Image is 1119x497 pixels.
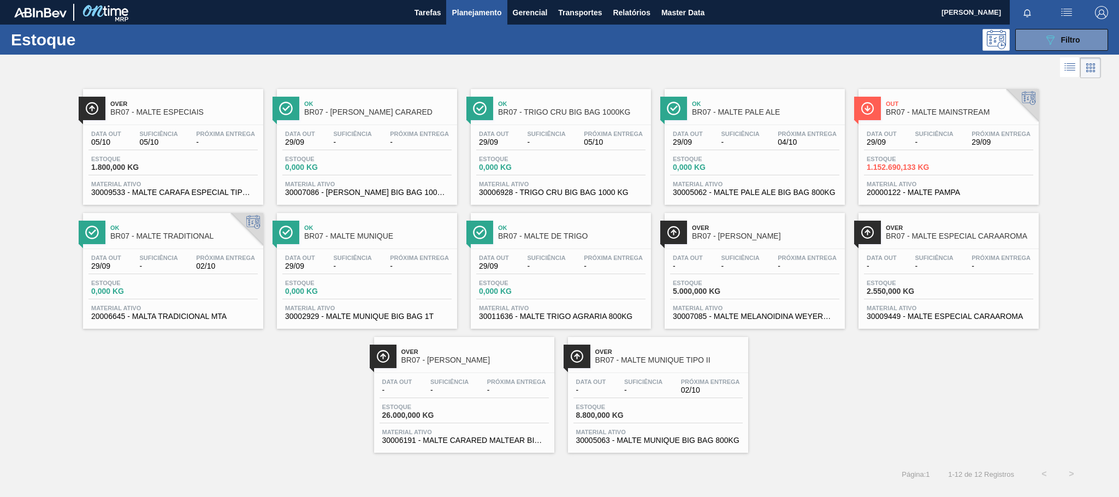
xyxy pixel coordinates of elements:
span: Data out [91,131,121,137]
span: Planejamento [452,6,501,19]
span: 1.152.690,133 KG [867,163,943,171]
span: Data out [91,255,121,261]
span: Suficiência [333,131,371,137]
span: Suficiência [527,131,565,137]
span: 1 - 12 de 12 Registros [946,470,1014,478]
span: Material ativo [673,305,837,311]
span: Data out [479,131,509,137]
img: userActions [1060,6,1073,19]
span: 20000122 - MALTE PAMPA [867,188,1031,197]
span: 05/10 [584,138,643,146]
span: Ok [692,100,839,107]
a: ÍconeOkBR07 - TRIGO CRU BIG BAG 1000KGData out29/09Suficiência-Próxima Entrega05/10Estoque0,000 K... [463,81,656,205]
a: ÍconeOutBR07 - MALTE MAINSTREAMData out29/09Suficiência-Próxima Entrega29/09Estoque1.152.690,133 ... [850,81,1044,205]
span: 1.800,000 KG [91,163,168,171]
span: - [333,262,371,270]
div: Visão em Cards [1080,57,1101,78]
span: - [430,386,469,394]
span: 30006191 - MALTE CARARED MALTEAR BIG BAG 1000KG [382,436,546,445]
span: Estoque [285,280,362,286]
span: Data out [576,378,606,385]
span: Over [692,224,839,231]
a: ÍconeOverBR07 - MALTE ESPECIAL CARAAROMAData out-Suficiência-Próxima Entrega-Estoque2.550,000 KGM... [850,205,1044,329]
span: Suficiência [139,131,177,137]
img: TNhmsLtSVTkK8tSr43FrP2fwEKptu5GPRR3wAAAABJRU5ErkJggg== [14,8,67,17]
span: Over [595,348,743,355]
span: Estoque [673,280,749,286]
span: Estoque [673,156,749,162]
span: Gerencial [513,6,548,19]
a: ÍconeOkBR07 - MALTE TRADITIONALData out29/09Suficiência-Próxima Entrega02/10Estoque0,000 KGMateri... [75,205,269,329]
span: - [867,262,897,270]
span: Filtro [1061,35,1080,44]
span: 5.000,000 KG [673,287,749,295]
span: - [624,386,662,394]
img: Logout [1095,6,1108,19]
span: Suficiência [139,255,177,261]
span: - [527,138,565,146]
span: - [673,262,703,270]
span: 29/09 [479,138,509,146]
span: 05/10 [91,138,121,146]
span: Estoque [479,156,555,162]
span: 2.550,000 KG [867,287,943,295]
button: Filtro [1015,29,1108,51]
span: Estoque [91,156,168,162]
span: BR07 - MALTE CARARED [401,356,549,364]
img: Ícone [570,350,584,363]
span: 0,000 KG [91,287,168,295]
span: - [527,262,565,270]
span: - [382,386,412,394]
span: Material ativo [867,181,1031,187]
span: BR07 - MALTE PALE ALE [692,108,839,116]
img: Ícone [861,102,874,115]
span: 30007086 - MALTE CARARED WEYERMANN BIG BAG 1000 KG [285,188,449,197]
div: Pogramando: nenhum usuário selecionado [982,29,1010,51]
a: ÍconeOverBR07 - [PERSON_NAME]Data out-Suficiência-Próxima Entrega-Estoque5.000,000 KGMaterial ati... [656,205,850,329]
span: 0,000 KG [285,287,362,295]
span: Over [401,348,549,355]
span: 30006928 - TRIGO CRU BIG BAG 1000 KG [479,188,643,197]
span: Material ativo [479,305,643,311]
span: BR07 - MALTE WEYERMANN CARARED [304,108,452,116]
span: 29/09 [972,138,1031,146]
span: BR07 - MALTE TRADITIONAL [110,232,258,240]
a: ÍconeOkBR07 - MALTE DE TRIGOData out29/09Suficiência-Próxima Entrega-Estoque0,000 KGMaterial ativ... [463,205,656,329]
span: Master Data [661,6,704,19]
img: Ícone [861,226,874,239]
img: Ícone [473,102,487,115]
span: 0,000 KG [479,163,555,171]
span: Próxima Entrega [778,131,837,137]
span: 29/09 [867,138,897,146]
span: - [972,262,1031,270]
span: Material ativo [867,305,1031,311]
span: 02/10 [681,386,740,394]
span: Data out [867,131,897,137]
span: Ok [304,100,452,107]
span: Material ativo [576,429,740,435]
a: ÍconeOkBR07 - [PERSON_NAME] CARAREDData out29/09Suficiência-Próxima Entrega-Estoque0,000 KGMateri... [269,81,463,205]
span: 29/09 [285,262,315,270]
span: Data out [479,255,509,261]
span: 30007085 - MALTE MELANOIDINA WEYERMANN BIGBAG1000KG [673,312,837,321]
span: 30009533 - MALTE CARAFA ESPECIAL TIPO III WEYERMANN [91,188,255,197]
span: 30009449 - MALTE ESPECIAL CARAAROMA [867,312,1031,321]
h1: Estoque [11,33,176,46]
span: Estoque [285,156,362,162]
span: Suficiência [527,255,565,261]
span: Data out [285,131,315,137]
span: Out [886,100,1033,107]
span: BR07 - MALTE MAINSTREAM [886,108,1033,116]
button: < [1031,460,1058,488]
span: - [721,138,759,146]
span: Data out [673,131,703,137]
span: Suficiência [333,255,371,261]
span: Material ativo [91,181,255,187]
span: - [390,138,449,146]
span: Próxima Entrega [681,378,740,385]
span: 29/09 [479,262,509,270]
span: Próxima Entrega [778,255,837,261]
span: BR07 - MALTE ESPECIAIS [110,108,258,116]
span: Tarefas [415,6,441,19]
span: 26.000,000 KG [382,411,459,419]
